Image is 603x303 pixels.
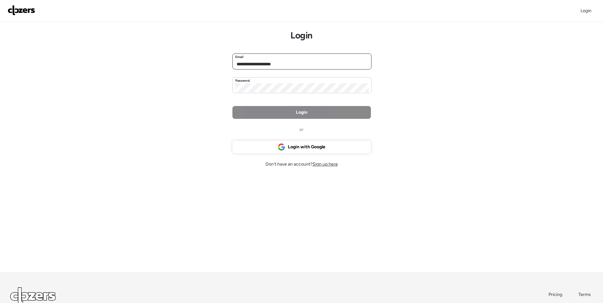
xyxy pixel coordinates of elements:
[578,292,591,297] span: Terms
[578,291,593,298] a: Terms
[288,144,325,150] span: Login with Google
[265,161,338,168] span: Don't have an account?
[299,127,304,133] span: or
[296,109,307,116] span: Login
[290,30,312,41] h1: Login
[549,292,562,297] span: Pricing
[313,161,338,167] span: Sign up here
[581,8,591,13] span: Login
[235,54,244,60] label: Email
[8,5,35,15] img: Logo
[235,78,250,83] label: Password
[549,291,563,298] a: Pricing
